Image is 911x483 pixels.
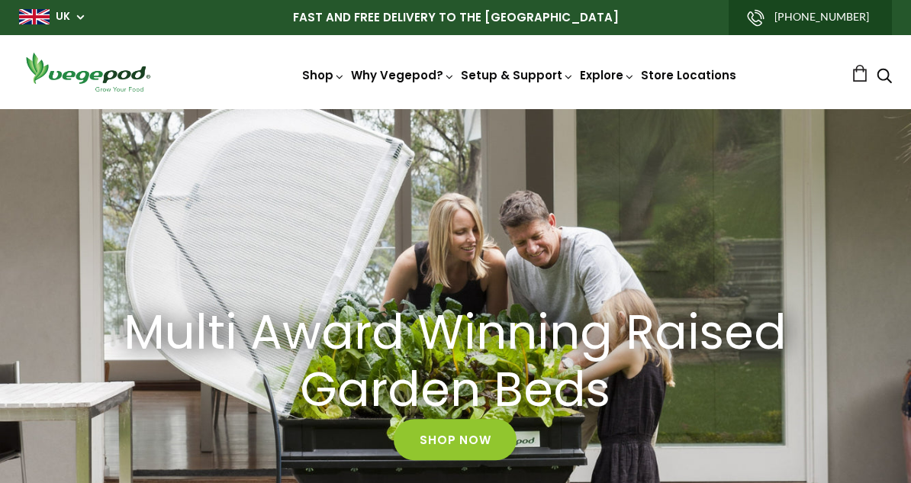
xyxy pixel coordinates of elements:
img: Vegepod [19,50,156,94]
a: Setup & Support [461,67,574,83]
a: UK [56,9,70,24]
a: Why Vegepod? [351,67,455,83]
a: Store Locations [641,67,736,83]
a: Shop Now [394,419,517,460]
a: Explore [580,67,635,83]
a: Multi Award Winning Raised Garden Beds [88,304,824,419]
a: Shop [302,67,345,83]
h2: Multi Award Winning Raised Garden Beds [112,304,799,419]
a: Search [877,69,892,85]
img: gb_large.png [19,9,50,24]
